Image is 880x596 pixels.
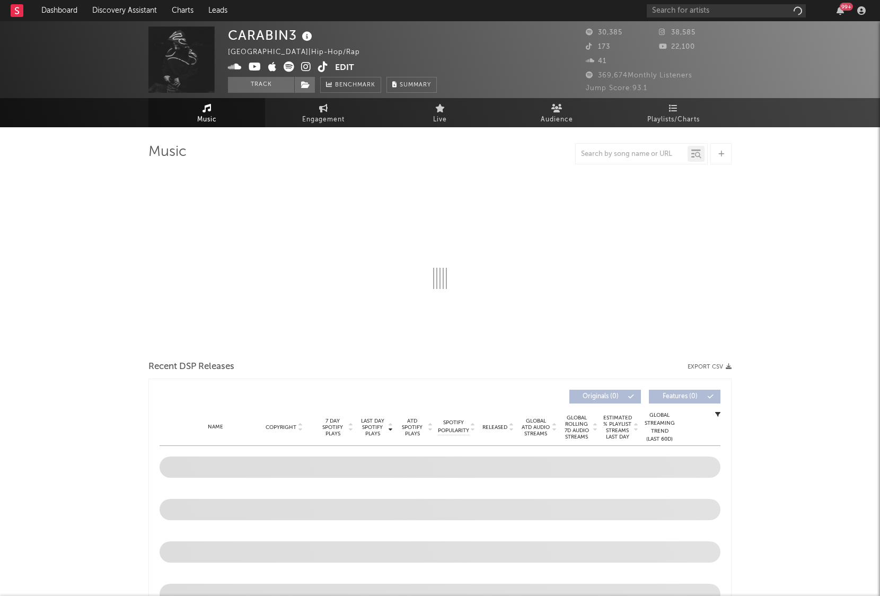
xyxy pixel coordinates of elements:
button: Originals(0) [569,390,641,404]
a: Playlists/Charts [615,98,732,127]
span: Estimated % Playlist Streams Last Day [603,415,632,440]
span: Audience [541,113,573,126]
span: Engagement [302,113,345,126]
span: Released [482,424,507,431]
a: Live [382,98,498,127]
button: Edit [335,62,354,75]
a: Benchmark [320,77,381,93]
span: Playlists/Charts [647,113,700,126]
span: Benchmark [335,79,375,92]
button: Export CSV [688,364,732,370]
span: Originals ( 0 ) [576,393,625,400]
span: Music [197,113,217,126]
span: 173 [586,43,610,50]
span: Jump Score: 93.1 [586,85,647,92]
span: 30,385 [586,29,622,36]
button: 99+ [837,6,844,15]
span: Features ( 0 ) [656,393,705,400]
button: Summary [386,77,437,93]
span: Spotify Popularity [438,419,469,435]
div: Global Streaming Trend (Last 60D) [644,411,675,443]
span: 7 Day Spotify Plays [319,418,347,437]
span: Global ATD Audio Streams [521,418,550,437]
a: Music [148,98,265,127]
div: 99 + [840,3,853,11]
span: 22,100 [659,43,695,50]
span: 38,585 [659,29,696,36]
span: Last Day Spotify Plays [358,418,386,437]
div: [GEOGRAPHIC_DATA] | Hip-Hop/Rap [228,46,372,59]
span: Copyright [266,424,296,431]
a: Audience [498,98,615,127]
span: 369,674 Monthly Listeners [586,72,692,79]
div: Name [181,423,250,431]
span: ATD Spotify Plays [398,418,426,437]
span: Global Rolling 7D Audio Streams [562,415,591,440]
span: Recent DSP Releases [148,361,234,373]
a: Engagement [265,98,382,127]
input: Search by song name or URL [576,150,688,159]
span: Summary [400,82,431,88]
span: Live [433,113,447,126]
button: Features(0) [649,390,720,404]
input: Search for artists [647,4,806,17]
div: CARABIN3 [228,27,315,44]
button: Track [228,77,294,93]
span: 41 [586,58,606,65]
